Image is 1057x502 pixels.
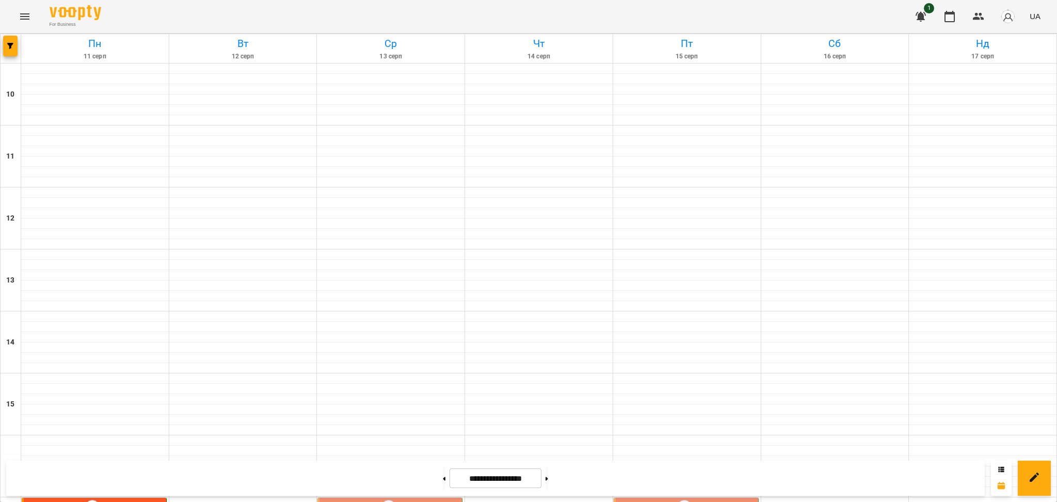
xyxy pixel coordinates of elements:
[6,151,14,162] h6: 11
[615,36,759,52] h6: Пт
[23,52,167,61] h6: 11 серп
[467,52,611,61] h6: 14 серп
[12,4,37,29] button: Menu
[910,36,1055,52] h6: Нд
[910,52,1055,61] h6: 17 серп
[1001,9,1015,24] img: avatar_s.png
[50,5,101,20] img: Voopty Logo
[1030,11,1040,22] span: UA
[6,337,14,348] h6: 14
[467,36,611,52] h6: Чт
[23,36,167,52] h6: Пн
[1026,7,1045,26] button: UA
[763,52,907,61] h6: 16 серп
[318,52,463,61] h6: 13 серп
[6,89,14,100] h6: 10
[318,36,463,52] h6: Ср
[615,52,759,61] h6: 15 серп
[6,275,14,286] h6: 13
[924,3,934,13] span: 1
[6,213,14,224] h6: 12
[763,36,907,52] h6: Сб
[171,36,315,52] h6: Вт
[171,52,315,61] h6: 12 серп
[50,21,101,28] span: For Business
[6,399,14,410] h6: 15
